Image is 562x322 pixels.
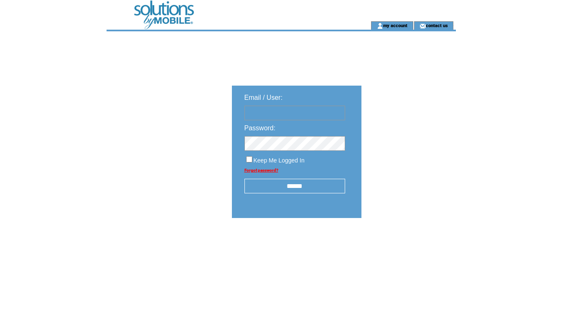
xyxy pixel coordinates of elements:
a: Forgot password? [244,168,278,172]
img: account_icon.gif [377,23,383,29]
img: contact_us_icon.gif [420,23,426,29]
span: Keep Me Logged In [254,157,305,164]
a: my account [383,23,407,28]
span: Password: [244,124,276,132]
span: Email / User: [244,94,283,101]
a: contact us [426,23,448,28]
img: transparent.png [386,239,427,249]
